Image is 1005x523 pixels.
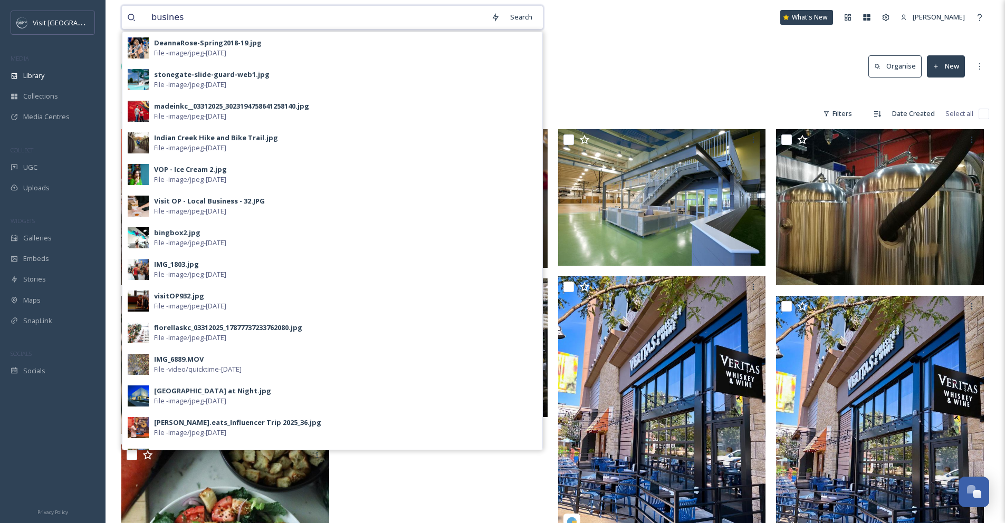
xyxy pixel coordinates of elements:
[23,295,41,305] span: Maps
[128,69,149,90] img: 29f48e0c-f955-49c4-8178-05d9a32e55c2.jpg
[895,7,970,27] a: [PERSON_NAME]
[505,7,538,27] div: Search
[154,101,309,111] div: madeinkc__03312025_3023194758641258140.jpg
[776,129,984,285] img: brewing-5.jpg
[154,354,204,364] div: IMG_6889.MOV
[154,175,226,185] span: File - image/jpeg - [DATE]
[154,111,226,121] span: File - image/jpeg - [DATE]
[23,162,37,172] span: UGC
[11,350,32,357] span: SOCIALS
[128,354,149,375] img: 07e68d0a-fdc3-4461-9554-45b222181ed2.jpg
[154,133,278,143] div: Indian Creek Hike and Bike Trail.jpg
[927,55,965,77] button: New
[154,70,270,80] div: stonegate-slide-guard-web1.jpg
[154,386,271,396] div: [GEOGRAPHIC_DATA] at Night.jpg
[154,364,242,374] span: File - video/quicktime - [DATE]
[868,55,922,77] button: Organise
[913,12,965,22] span: [PERSON_NAME]
[818,103,857,124] div: Filters
[37,509,68,516] span: Privacy Policy
[23,254,49,264] span: Embeds
[154,228,200,238] div: bingbox2.jpg
[780,10,833,25] a: What's New
[128,259,149,280] img: 2884a90f-2e66-4fc6-87be-466d16b1c2af.jpg
[154,323,302,333] div: fiorellaskc_03312025_17877737233762080.jpg
[959,477,989,507] button: Open Chat
[154,48,226,58] span: File - image/jpeg - [DATE]
[11,54,29,62] span: MEDIA
[154,333,226,343] span: File - image/jpeg - [DATE]
[154,38,262,48] div: DeannaRose-Spring2018-19.jpg
[23,183,50,193] span: Uploads
[868,55,927,77] a: Organise
[945,109,973,119] span: Select all
[23,112,70,122] span: Media Centres
[146,6,486,29] input: Search your library
[128,385,149,406] img: b7596154-88ac-44d0-acff-a2dbf7745056.jpg
[154,418,321,428] div: [PERSON_NAME].eats_Influencer Trip 2025_36.jpg
[154,196,265,206] div: Visit OP - Local Business - 32.JPG
[33,17,114,27] span: Visit [GEOGRAPHIC_DATA]
[154,269,226,279] span: File - image/jpeg - [DATE]
[558,129,766,265] img: _DSC0717_1.jpg
[128,101,149,122] img: 279fb61f-30ab-45e5-ac7e-603833cc2ef5.jpg
[154,301,226,311] span: File - image/jpeg - [DATE]
[154,259,199,269] div: IMG_1803.jpg
[128,132,149,153] img: 01773f4b-ef7d-41ef-9416-7ffda10e75af.jpg
[128,37,149,59] img: 0ea8875d-0e15-4d18-bdc3-191bd5f5d269.jpg
[154,291,204,301] div: visitOP932.jpg
[154,449,281,459] div: 002162_VISITOP_06242022 (7 of 19).jpg
[128,196,149,217] img: ff76e00e-da67-490e-9340-ea88147221f6.jpg
[121,296,329,434] img: J Rieger Bottling.jpg
[154,80,226,90] span: File - image/jpeg - [DATE]
[154,164,227,175] div: VOP - Ice Cream 2.jpg
[154,206,226,216] span: File - image/jpeg - [DATE]
[23,91,58,101] span: Collections
[128,322,149,343] img: 607062f3-0ffc-42a5-be51-76b5d52cdb6f.jpg
[154,396,226,406] span: File - image/jpeg - [DATE]
[23,366,45,376] span: Socials
[128,417,149,438] img: 53e6eac1-82ad-471d-b780-9862fb0d7e22.jpg
[128,290,149,312] img: 2d9e7e8e-62f6-4892-95ae-5ef4ed7da30f.jpg
[887,103,940,124] div: Date Created
[17,17,27,28] img: c3es6xdrejuflcaqpovn.png
[23,316,52,326] span: SnapLink
[121,129,329,285] img: IMG_9971(1).JPG
[128,449,149,470] img: bb4af12a-c63f-44e5-a1fc-34137b75abd0.jpg
[154,143,226,153] span: File - image/jpeg - [DATE]
[11,146,33,154] span: COLLECT
[23,233,52,243] span: Galleries
[121,109,139,119] span: 9 file s
[128,227,149,248] img: fa19e4e2-c579-4b71-8e57-a95bdcda2c8f.jpg
[11,217,35,225] span: WIDGETS
[37,505,68,518] a: Privacy Policy
[154,238,226,248] span: File - image/jpeg - [DATE]
[23,71,44,81] span: Library
[23,274,46,284] span: Stories
[128,164,149,185] img: c2a4ad9e-00ca-4ef8-bbe9-08777e46cd85.jpg
[154,428,226,438] span: File - image/jpeg - [DATE]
